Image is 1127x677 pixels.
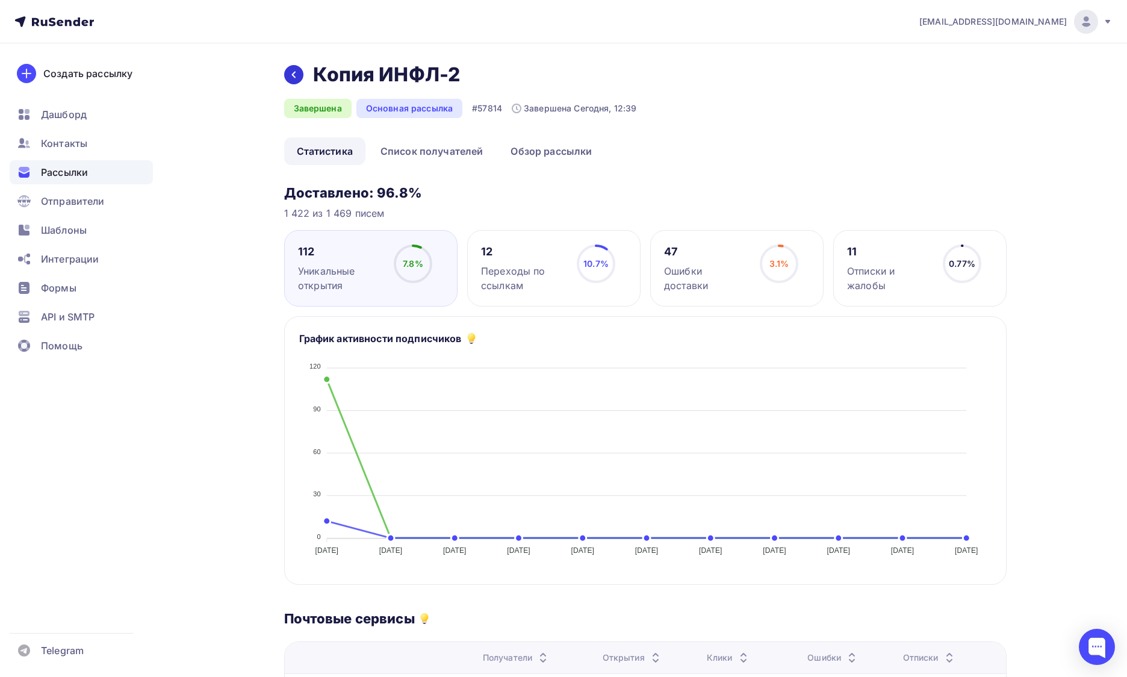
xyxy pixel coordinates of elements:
span: Помощь [41,338,82,353]
h2: Копия ИНФЛ-2 [313,63,461,87]
span: Шаблоны [41,223,87,237]
div: Основная рассылка [356,99,462,118]
div: 11 [847,245,932,259]
tspan: [DATE] [379,547,402,555]
a: Отправители [10,189,153,213]
div: 112 [298,245,383,259]
a: Шаблоны [10,218,153,242]
div: Переходы по ссылкам [481,264,566,293]
div: 1 422 из 1 469 писем [284,206,1007,220]
span: 3.1% [769,258,789,269]
span: 7.8% [403,258,423,269]
tspan: [DATE] [315,547,338,555]
span: [EMAIL_ADDRESS][DOMAIN_NAME] [919,16,1067,28]
div: Отписки и жалобы [847,264,932,293]
a: Статистика [284,137,365,165]
div: Создать рассылку [43,66,132,81]
tspan: [DATE] [827,547,850,555]
tspan: 120 [309,363,320,370]
div: Завершена Сегодня, 12:39 [512,102,636,114]
tspan: [DATE] [635,547,658,555]
span: Формы [41,281,76,295]
tspan: 30 [313,490,321,498]
tspan: 0 [317,533,320,540]
span: Интеграции [41,252,99,266]
tspan: 60 [313,448,321,455]
a: Обзор рассылки [498,137,604,165]
tspan: [DATE] [763,547,786,555]
a: Дашборд [10,102,153,126]
a: [EMAIL_ADDRESS][DOMAIN_NAME] [919,10,1113,34]
tspan: [DATE] [698,547,722,555]
span: 0.77% [949,258,975,269]
div: Открытия [603,652,663,664]
div: Ошибки доставки [664,264,749,293]
div: 12 [481,245,566,259]
span: 10.7% [583,258,609,269]
div: 47 [664,245,749,259]
span: Дашборд [41,107,87,122]
div: #57814 [472,102,502,114]
span: API и SMTP [41,310,95,324]
span: Контакты [41,136,87,151]
div: Завершена [284,99,352,118]
a: Формы [10,276,153,300]
div: Получатели [483,652,550,664]
a: Список получателей [368,137,496,165]
div: Клики [707,652,751,664]
span: Рассылки [41,165,88,179]
div: Ошибки [807,652,859,664]
div: Уникальные открытия [298,264,383,293]
h3: Доставлено: 96.8% [284,184,1007,201]
a: Контакты [10,131,153,155]
h3: Почтовые сервисы [284,610,415,627]
div: Отписки [903,652,957,664]
span: Telegram [41,643,84,658]
tspan: [DATE] [507,547,530,555]
tspan: [DATE] [442,547,466,555]
h5: График активности подписчиков [299,331,462,346]
a: Рассылки [10,160,153,184]
tspan: 90 [313,405,321,413]
span: Отправители [41,194,105,208]
tspan: [DATE] [571,547,594,555]
tspan: [DATE] [890,547,914,555]
tspan: [DATE] [954,547,978,555]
